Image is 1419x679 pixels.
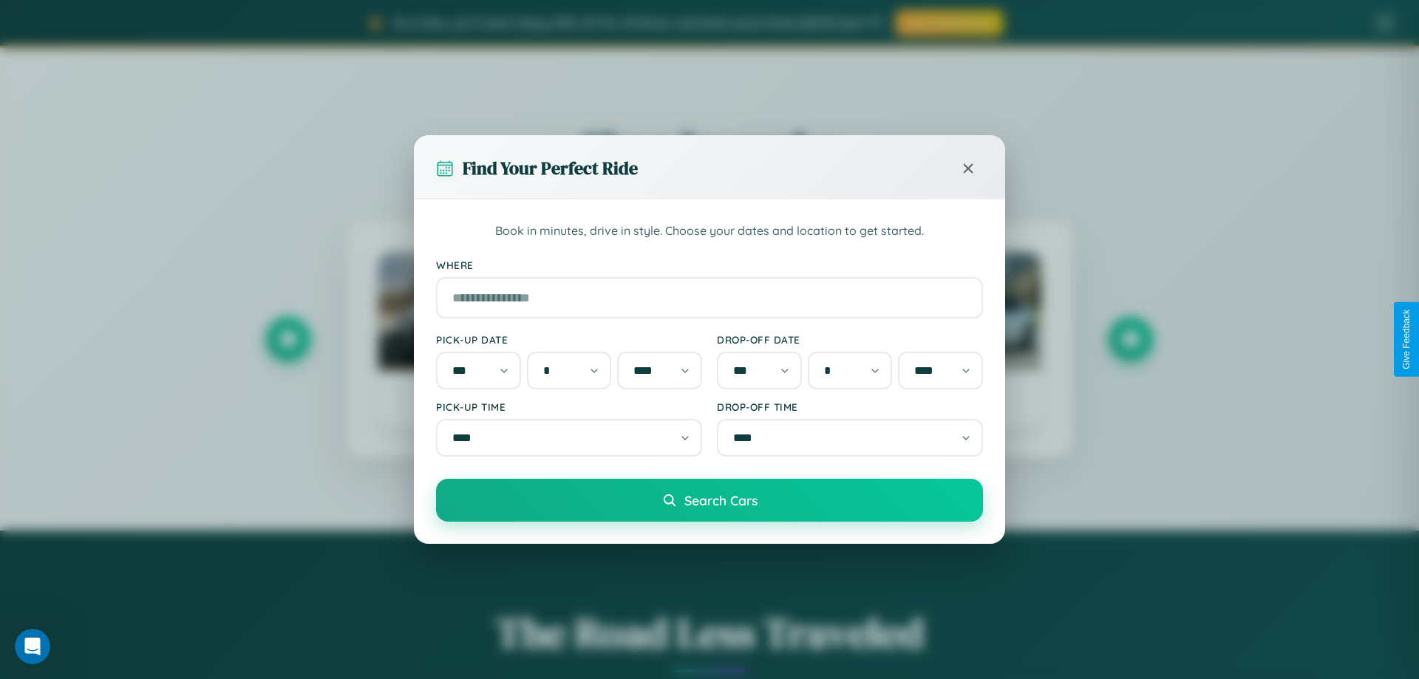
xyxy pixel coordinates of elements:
label: Drop-off Time [717,400,983,413]
label: Where [436,259,983,271]
button: Search Cars [436,479,983,522]
label: Pick-up Date [436,333,702,346]
p: Book in minutes, drive in style. Choose your dates and location to get started. [436,222,983,241]
h3: Find Your Perfect Ride [463,156,638,180]
span: Search Cars [684,492,758,508]
label: Pick-up Time [436,400,702,413]
label: Drop-off Date [717,333,983,346]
